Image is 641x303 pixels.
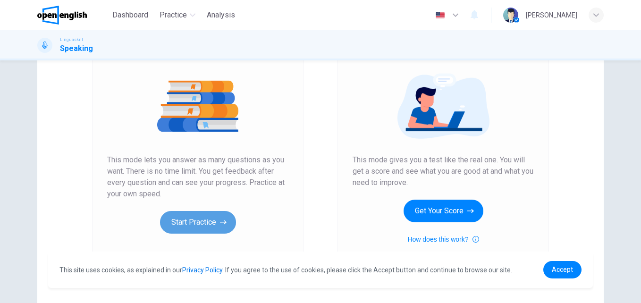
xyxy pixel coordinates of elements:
[503,8,518,23] img: Profile picture
[160,9,187,21] span: Practice
[552,266,573,273] span: Accept
[60,36,83,43] span: Linguaskill
[59,266,512,274] span: This site uses cookies, as explained in our . If you agree to the use of cookies, please click th...
[60,43,93,54] h1: Speaking
[353,154,534,188] span: This mode gives you a test like the real one. You will get a score and see what you are good at a...
[37,6,87,25] img: OpenEnglish logo
[160,211,236,234] button: Start Practice
[156,7,199,24] button: Practice
[407,234,479,245] button: How does this work?
[112,9,148,21] span: Dashboard
[107,154,288,200] span: This mode lets you answer as many questions as you want. There is no time limit. You get feedback...
[48,252,593,288] div: cookieconsent
[203,7,239,24] button: Analysis
[207,9,235,21] span: Analysis
[404,200,483,222] button: Get Your Score
[37,6,109,25] a: OpenEnglish logo
[543,261,582,278] a: dismiss cookie message
[182,266,222,274] a: Privacy Policy
[526,9,577,21] div: [PERSON_NAME]
[434,12,446,19] img: en
[109,7,152,24] button: Dashboard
